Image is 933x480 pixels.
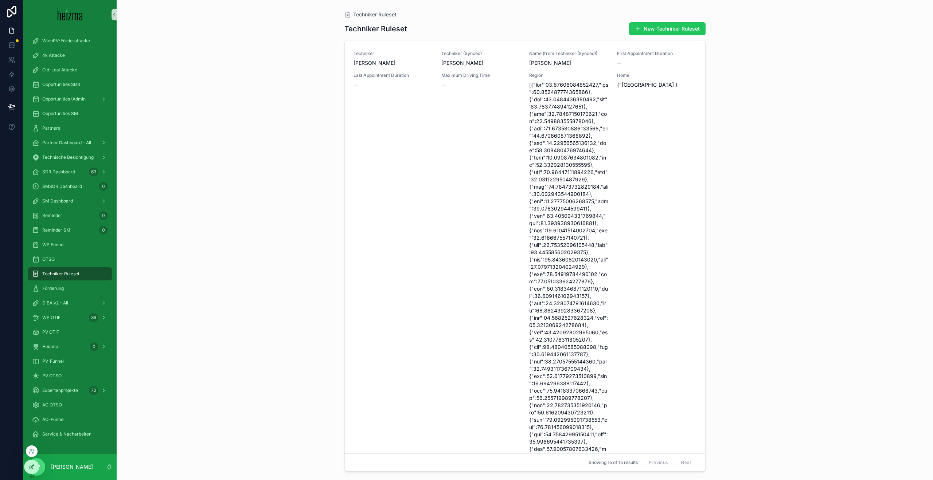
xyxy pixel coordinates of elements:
[28,267,112,280] a: Techniker Ruleset
[28,355,112,368] a: PV-Funnel
[28,49,112,62] a: 4k Attacke
[617,59,621,67] span: --
[28,209,112,222] a: Reminder0
[344,11,397,18] a: Techniker Ruleset
[529,59,608,67] span: [PERSON_NAME]
[529,51,608,56] span: Name (from Techniker (Synced))
[354,51,433,56] span: Techniker
[42,213,62,219] span: Reminder
[58,9,83,20] img: App logo
[441,81,446,88] span: --
[617,72,696,78] span: Home
[42,242,65,248] span: WP Funnel
[629,22,706,35] button: New Techniker Ruleset
[51,463,93,471] p: [PERSON_NAME]
[23,29,117,450] div: scrollable content
[529,72,608,78] span: Region
[89,386,98,395] div: 72
[28,311,112,324] a: WP OTIF39
[42,402,62,408] span: AC OTSO
[28,238,112,251] a: WP Funnel
[42,300,68,306] span: DiBA v2 - All
[354,59,433,67] span: [PERSON_NAME]
[441,59,483,67] span: [PERSON_NAME]
[28,340,112,353] a: Heiama0
[344,24,407,34] h1: Techniker Ruleset
[28,326,112,339] a: PV OTIF
[28,165,112,178] a: SDR Dashboard63
[99,182,108,191] div: 0
[28,107,112,120] a: Opportunities SM
[42,169,75,175] span: SDR Dashboard
[353,11,397,18] span: Techniker Ruleset
[28,122,112,135] a: Partners
[28,63,112,76] a: Old-Lost Attacke
[42,67,77,73] span: Old-Lost Attacke
[42,227,70,233] span: Reminder SM
[42,271,79,277] span: Techniker Ruleset
[42,387,78,393] span: Expertenprojekte
[89,168,98,176] div: 63
[42,315,60,320] span: WP OTIF
[441,51,520,56] span: Techniker (Synced)
[589,460,638,465] span: Showing 15 of 15 results
[354,81,358,88] span: --
[99,226,108,235] div: 0
[28,151,112,164] a: Technische Besichtigung
[617,51,696,56] span: First Appointment Duration
[28,384,112,397] a: Expertenprojekte72
[42,96,86,102] span: Opportunities (Admin
[42,154,94,160] span: Technische Besichtigung
[28,194,112,208] a: SM Dashboard
[28,78,112,91] a: Opportunities SDR
[90,342,98,351] div: 0
[42,52,65,58] span: 4k Attacke
[42,256,55,262] span: OTSO
[28,180,112,193] a: SMSDR Dashboard0
[441,72,520,78] span: Maximum Driving Time
[42,358,64,364] span: PV-Funnel
[28,413,112,426] a: AC-Funnel
[28,136,112,149] a: Partner Dashboard - All
[28,253,112,266] a: OTSO
[99,211,108,220] div: 0
[28,296,112,310] a: DiBA v2 - All
[42,184,82,189] span: SMSDR Dashboard
[42,198,73,204] span: SM Dashboard
[617,81,696,88] span: {"[GEOGRAPHIC_DATA] }
[28,93,112,106] a: Opportunities (Admin
[42,344,58,350] span: Heiama
[42,431,91,437] span: Service & Nacharbeiten
[42,38,90,44] span: WienPV-Förderattacke
[354,72,433,78] span: Last Appointment Duration
[42,417,65,422] span: AC-Funnel
[42,373,62,379] span: PV OTSO
[42,125,60,131] span: Partners
[28,224,112,237] a: Reminder SM0
[42,140,91,146] span: Partner Dashboard - All
[42,82,80,87] span: Opportunities SDR
[42,329,59,335] span: PV OTIF
[28,398,112,412] a: AC OTSO
[28,428,112,441] a: Service & Nacharbeiten
[42,286,64,291] span: Förderung
[28,282,112,295] a: Förderung
[28,369,112,382] a: PV OTSO
[89,313,98,322] div: 39
[42,111,78,117] span: Opportunities SM
[28,34,112,47] a: WienPV-Förderattacke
